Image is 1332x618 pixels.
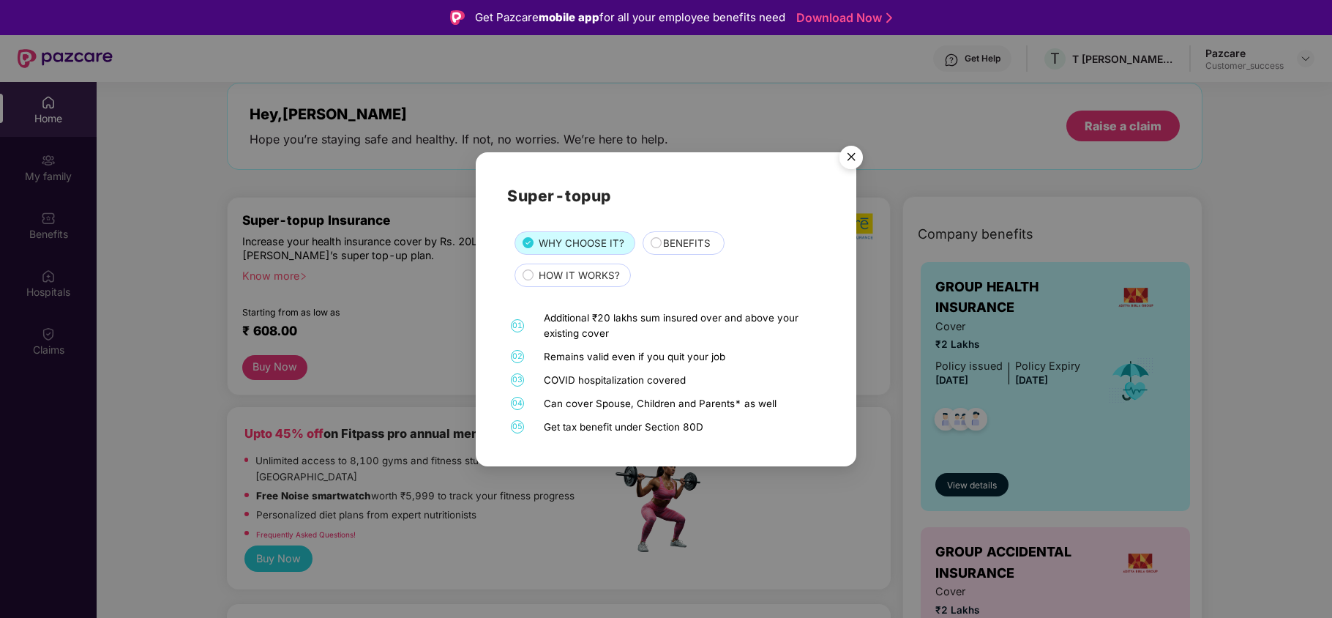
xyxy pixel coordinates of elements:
span: WHY CHOOSE IT? [539,236,624,251]
span: 04 [511,397,524,410]
span: 01 [511,319,524,332]
div: Additional ₹20 lakhs sum insured over and above your existing cover [544,310,821,340]
span: 02 [511,349,524,362]
img: svg+xml;base64,PHN2ZyB4bWxucz0iaHR0cDovL3d3dy53My5vcmcvMjAwMC9zdmciIHdpZHRoPSI1NiIgaGVpZ2h0PSI1Ni... [831,138,872,179]
div: Get Pazcare for all your employee benefits need [475,9,785,26]
span: HOW IT WORKS? [539,268,620,283]
div: COVID hospitalization covered [544,373,821,387]
strong: mobile app [539,10,599,24]
div: Get tax benefit under Section 80D [544,420,821,434]
img: Logo [450,10,465,25]
span: 05 [511,420,524,433]
h2: Super-topup [507,184,824,208]
span: BENEFITS [663,236,711,251]
div: Can cover Spouse, Children and Parents* as well [544,396,821,411]
span: 03 [511,373,524,387]
img: Stroke [886,10,892,26]
button: Close [831,138,870,178]
div: Remains valid even if you quit your job [544,349,821,363]
a: Download Now [796,10,888,26]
